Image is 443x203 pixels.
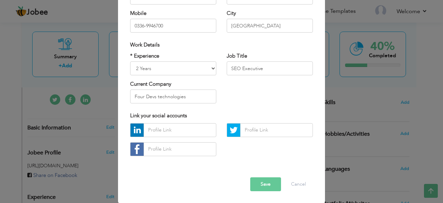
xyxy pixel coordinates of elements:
button: Save [250,177,281,191]
input: Profile Link [144,142,216,156]
input: Profile Link [144,123,216,137]
label: Current Company [130,81,171,88]
span: Work Details [130,41,160,48]
input: Profile Link [240,123,313,137]
label: City [227,10,236,17]
button: Cancel [284,177,313,191]
img: linkedin [130,124,144,137]
span: Link your social accounts [130,112,187,119]
img: Twitter [227,124,240,137]
img: facebook [130,143,144,156]
label: Job Title [227,52,247,60]
label: * Experience [130,52,159,60]
label: Mobile [130,10,146,17]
